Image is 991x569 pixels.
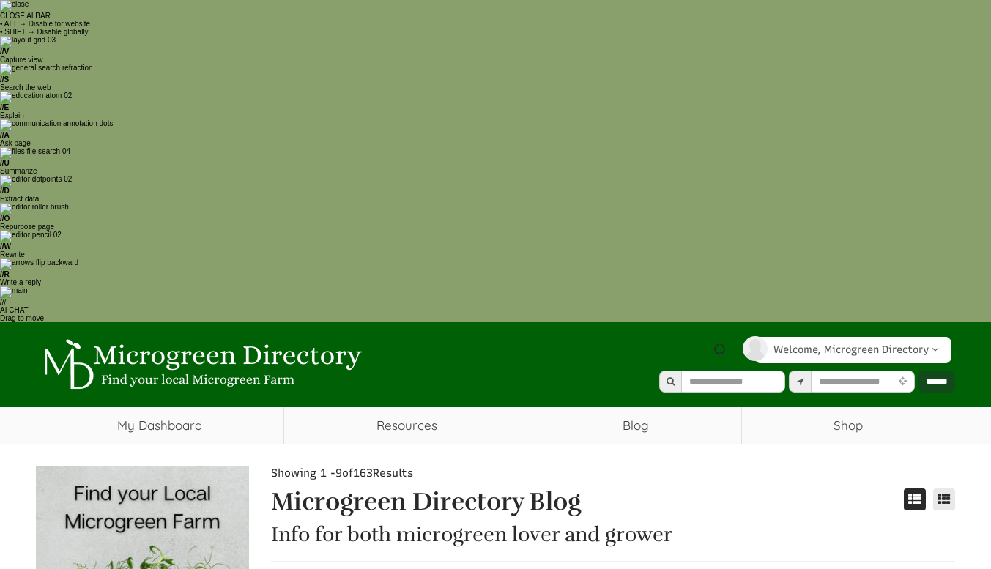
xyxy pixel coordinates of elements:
span: 163 [353,466,373,480]
a: Welcome, Microgreen Directory [754,337,951,363]
img: Microgreen Directory [36,339,365,390]
a: My Dashboard [36,407,284,444]
i: Use Current Location [895,377,910,387]
h1: Microgreen Directory Blog [271,488,841,516]
span: 9 [335,466,342,480]
a: Blog [530,407,741,444]
h2: Info for both microgreen lover and grower [271,524,841,546]
a: Resources [284,407,530,444]
img: profile profile holder [743,336,768,361]
a: Shop [742,407,956,444]
div: Showing 1 - of Results [271,466,499,481]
